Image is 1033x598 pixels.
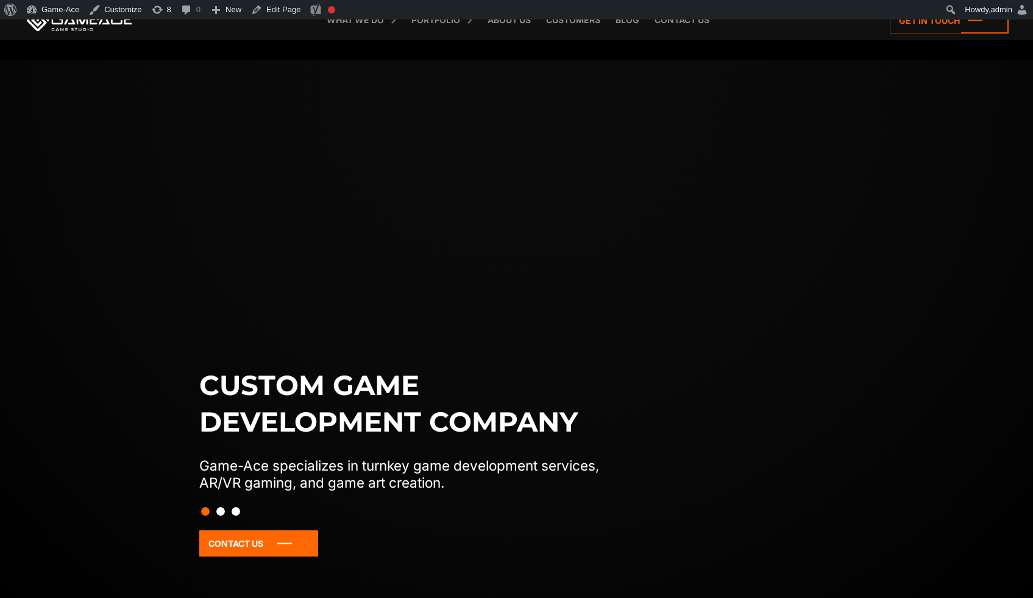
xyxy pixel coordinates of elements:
a: Get in touch [890,7,1009,34]
span: admin [991,5,1012,14]
a: Contact Us [199,530,318,557]
p: Game-Ace specializes in turnkey game development services, AR/VR gaming, and game art creation. [199,457,625,491]
h1: Custom game development company [199,367,625,440]
button: Slide 3 [232,501,240,522]
div: Focus keyphrase not set [328,6,335,13]
button: Slide 1 [201,501,210,522]
button: Slide 2 [216,501,225,522]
